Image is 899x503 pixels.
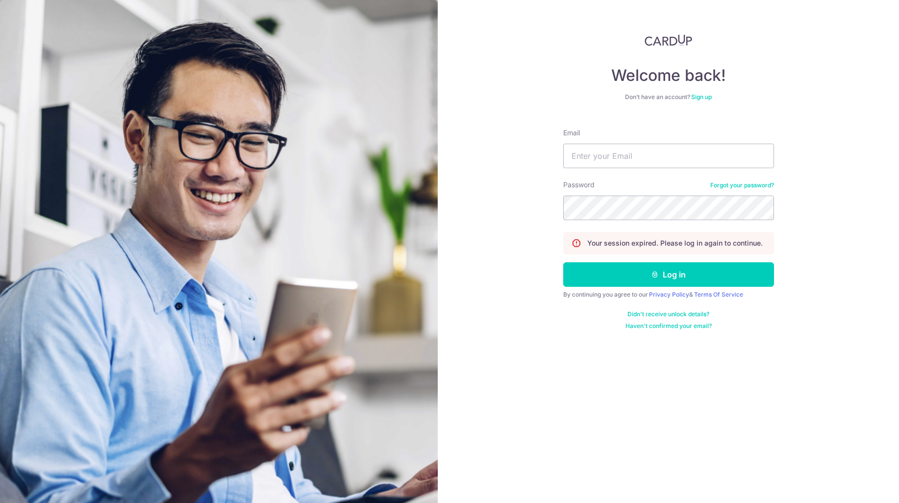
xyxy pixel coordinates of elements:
a: Didn't receive unlock details? [627,310,709,318]
a: Privacy Policy [649,291,689,298]
label: Email [563,128,580,138]
input: Enter your Email [563,144,774,168]
a: Forgot your password? [710,181,774,189]
a: Haven't confirmed your email? [625,322,712,330]
h4: Welcome back! [563,66,774,85]
a: Sign up [691,93,712,101]
a: Terms Of Service [694,291,743,298]
p: Your session expired. Please log in again to continue. [587,238,763,248]
button: Log in [563,262,774,287]
img: CardUp Logo [645,34,693,46]
div: Don’t have an account? [563,93,774,101]
div: By continuing you agree to our & [563,291,774,299]
label: Password [563,180,595,190]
